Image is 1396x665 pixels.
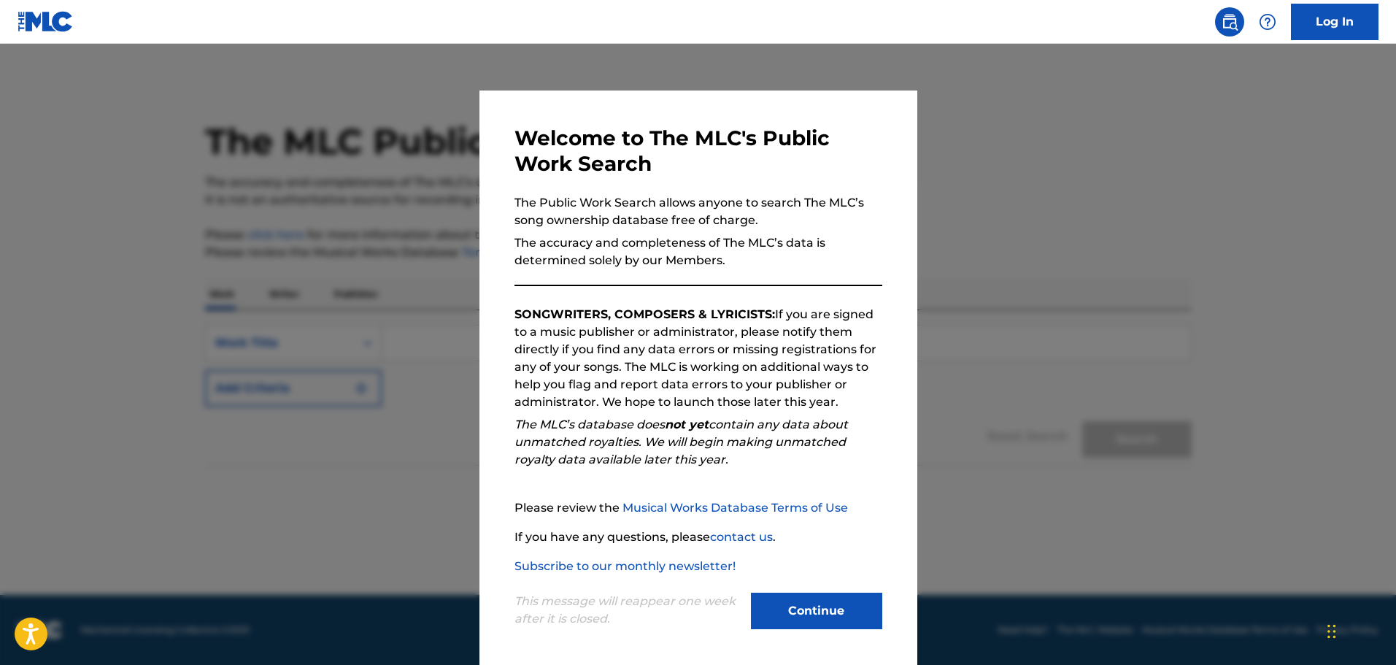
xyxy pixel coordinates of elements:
a: Public Search [1215,7,1244,36]
a: Log In [1291,4,1378,40]
p: This message will reappear one week after it is closed. [514,593,742,628]
a: Musical Works Database Terms of Use [622,501,848,515]
div: Help [1253,7,1282,36]
h3: Welcome to The MLC's Public Work Search [514,126,882,177]
p: The Public Work Search allows anyone to search The MLC’s song ownership database free of charge. [514,194,882,229]
p: The accuracy and completeness of The MLC’s data is determined solely by our Members. [514,234,882,269]
p: Please review the [514,499,882,517]
p: If you are signed to a music publisher or administrator, please notify them directly if you find ... [514,306,882,411]
a: contact us [710,530,773,544]
div: Drag [1327,610,1336,653]
img: MLC Logo [18,11,74,32]
strong: SONGWRITERS, COMPOSERS & LYRICISTS: [514,307,775,321]
button: Continue [751,593,882,629]
iframe: Chat Widget [1323,595,1396,665]
strong: not yet [665,418,709,431]
img: search [1221,13,1238,31]
a: Subscribe to our monthly newsletter! [514,559,736,573]
img: help [1259,13,1276,31]
p: If you have any questions, please . [514,528,882,546]
em: The MLC’s database does contain any data about unmatched royalties. We will begin making unmatche... [514,418,848,466]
